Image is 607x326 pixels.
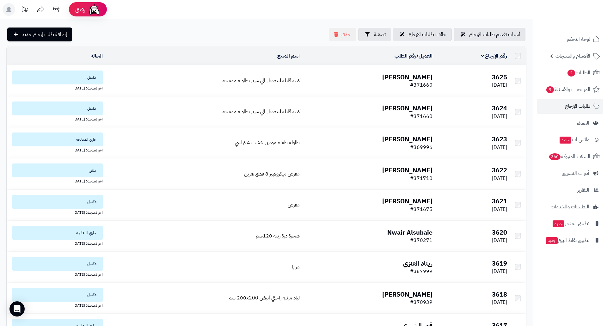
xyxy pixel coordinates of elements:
[537,233,603,248] a: تطبيق نقاط البيعجديد
[12,132,103,146] span: جاري المعالجه
[567,68,590,77] span: الطلبات
[410,268,432,275] span: #367999
[562,169,589,178] span: أدوات التسويق
[577,186,589,194] span: التقارير
[358,28,391,41] button: تصفية
[223,77,300,84] a: كنبة قابلة للتعديل الي سرير بطاولة مدمجة
[302,47,435,65] td: /
[75,6,85,13] span: رفيق
[492,228,507,237] b: 3620
[410,175,432,182] span: #371710
[469,31,520,38] span: أسباب تقديم طلبات الإرجاع
[537,65,603,80] a: الطلبات2
[9,301,25,317] div: Open Intercom Messenger
[537,32,603,47] a: لوحة التحكم
[410,113,432,120] span: #371660
[12,257,103,271] span: مكتمل
[545,236,589,245] span: تطبيق نقاط البيع
[393,28,452,41] a: حالات طلبات الإرجاع
[537,149,603,164] a: السلات المتروكة360
[9,177,103,184] div: اخر تحديث: [DATE]
[256,232,300,240] a: شجرة ذرة زينة 120سم
[492,298,507,306] span: [DATE]
[12,195,103,209] span: مكتمل
[223,108,300,115] a: كنبة قابلة للتعديل الي سرير بطاولة مدمجة
[560,137,571,144] span: جديد
[537,216,603,231] a: تطبيق المتجرجديد
[410,81,432,89] span: #371660
[410,237,432,244] span: #370271
[537,82,603,97] a: المراجعات والأسئلة9
[481,52,507,60] a: رقم الإرجاع
[546,85,590,94] span: المراجعات والأسئلة
[288,201,300,209] span: مفرش
[9,240,103,246] div: اخر تحديث: [DATE]
[17,3,33,17] a: تحديثات المنصة
[492,103,507,113] b: 3624
[492,206,507,213] span: [DATE]
[395,52,416,60] a: رقم الطلب
[9,146,103,153] div: اخر تحديث: [DATE]
[537,199,603,214] a: التطبيقات والخدمات
[340,31,351,38] span: حذف
[9,115,103,122] div: اخر تحديث: [DATE]
[382,134,432,144] b: [PERSON_NAME]
[492,196,507,206] b: 3621
[552,219,589,228] span: تطبيق المتجر
[551,202,589,211] span: التطبيقات والخدمات
[419,52,432,60] a: العميل
[492,259,507,268] b: 3619
[382,290,432,299] b: [PERSON_NAME]
[408,31,446,38] span: حالات طلبات الإرجاع
[454,28,525,41] a: أسباب تقديم طلبات الإرجاع
[492,290,507,299] b: 3618
[329,28,356,41] button: حذف
[559,135,589,144] span: وآتس آب
[9,271,103,277] div: اخر تحديث: [DATE]
[382,165,432,175] b: [PERSON_NAME]
[382,103,432,113] b: [PERSON_NAME]
[9,302,103,308] div: اخر تحديث: [DATE]
[12,163,103,177] span: ملغي
[492,134,507,144] b: 3623
[492,81,507,89] span: [DATE]
[22,31,67,38] span: إضافة طلب إرجاع جديد
[88,3,101,16] img: ai-face.png
[492,268,507,275] span: [DATE]
[537,166,603,181] a: أدوات التسويق
[403,259,432,268] b: ريناد العنزي
[410,144,432,151] span: #369996
[492,72,507,82] b: 3625
[549,153,561,160] span: 360
[546,86,554,93] span: 9
[235,139,300,146] a: طاولة طعام مودرن خشب 4 كراسي
[9,209,103,215] div: اخر تحديث: [DATE]
[382,196,432,206] b: [PERSON_NAME]
[537,132,603,147] a: وآتس آبجديد
[549,152,590,161] span: السلات المتروكة
[7,28,72,41] a: إضافة طلب إرجاع جديد
[537,99,603,114] a: طلبات الإرجاع
[492,165,507,175] b: 3622
[292,263,300,271] a: مرايا
[244,170,300,178] a: مفرش ميكروفيبر 8 قطع نفرين
[410,206,432,213] span: #371675
[555,52,590,60] span: الأقسام والمنتجات
[492,175,507,182] span: [DATE]
[492,144,507,151] span: [DATE]
[374,31,386,38] span: تصفية
[565,102,590,111] span: طلبات الإرجاع
[91,52,103,60] a: الحالة
[12,288,103,302] span: مكتمل
[9,84,103,91] div: اخر تحديث: [DATE]
[12,71,103,84] span: مكتمل
[277,52,300,60] a: اسم المنتج
[229,294,300,302] a: لباد مرتبة راحتي أبيض 200x200 سم‏
[546,237,558,244] span: جديد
